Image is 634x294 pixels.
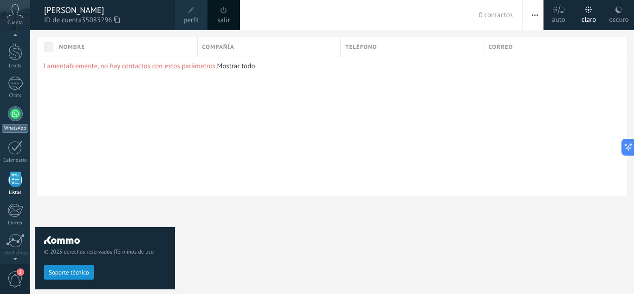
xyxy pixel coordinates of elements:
span: perfil [183,15,199,26]
div: Correo [2,220,29,226]
div: auto [552,6,565,30]
span: 1 [17,268,24,276]
div: oscuro [609,6,628,30]
div: claro [582,6,596,30]
a: Términos de uso [115,248,154,255]
a: salir [217,15,230,26]
span: Teléfono [345,43,377,52]
span: Correo [489,43,513,52]
div: Calendario [2,157,29,163]
div: Listas [2,190,29,196]
button: Más [528,6,542,24]
span: 0 contactos [479,11,512,20]
div: [PERSON_NAME] [44,5,166,15]
span: Compañía [202,43,234,52]
div: Leads [2,63,29,69]
p: Lamentablemente, no hay contactos con estos parámetros. [44,62,621,71]
div: Chats [2,93,29,99]
span: Soporte técnico [49,269,89,276]
div: WhatsApp [2,124,28,133]
span: Cuenta [7,20,23,26]
button: Soporte técnico [44,265,94,280]
a: Soporte técnico [44,268,94,275]
span: © 2025 derechos reservados | [44,248,166,255]
span: ID de cuenta [44,15,166,26]
span: 35083296 [82,15,120,26]
a: Mostrar todo [217,62,255,71]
